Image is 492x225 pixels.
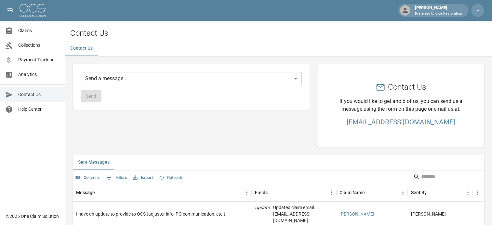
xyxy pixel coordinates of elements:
div: Sent By [411,183,427,202]
div: dynamic tabs [65,41,492,56]
button: open drawer [4,4,17,17]
span: Contact Us [18,91,60,98]
p: If you would like to get ahold of us, you can send us a message using the form on this page or em... [333,97,469,113]
button: Menu [473,188,483,197]
div: Claim Name [336,183,408,202]
img: ocs-logo-white-transparent.png [20,4,46,17]
h2: Contact Us [70,29,492,38]
p: Update : [255,204,271,224]
div: Search [413,172,483,183]
div: Fields [252,183,336,202]
button: Sort [365,188,374,197]
button: Contact Us [65,41,98,56]
a: [PERSON_NAME] [339,211,374,217]
div: Claim Name [339,183,365,202]
div: [PERSON_NAME] [412,5,465,16]
div: © 2025 One Claim Solution [6,213,59,219]
button: Menu [463,188,473,197]
span: Help Center [18,106,60,113]
button: Refresh [157,173,184,183]
div: Sent By [408,183,473,202]
button: Sort [268,188,277,197]
div: Message [76,183,95,202]
p: Updated claim email: [EMAIL_ADDRESS][DOMAIN_NAME] [273,204,333,224]
button: Export [131,173,154,183]
span: Analytics [18,71,60,78]
div: Message [73,183,252,202]
button: Select columns [74,173,101,183]
button: Sent Messages [73,155,115,170]
div: related-list tabs [73,155,484,170]
button: Sort [427,188,436,197]
button: Menu [398,188,408,197]
button: Sort [95,188,104,197]
div: Send a message... [81,72,302,85]
span: Collections [18,42,60,49]
span: Payment Tracking [18,56,60,63]
div: Fields [255,183,268,202]
a: [EMAIL_ADDRESS][DOMAIN_NAME] [333,118,469,126]
div: Mitchell Caron [411,211,446,217]
div: I have an update to provide to OCS (adjuster info, PO communication, etc.) [76,211,225,217]
button: Show filters [104,172,129,183]
button: Menu [326,188,336,197]
button: Menu [242,188,252,197]
span: Claims [18,27,60,34]
h2: Contact Us [388,82,426,92]
p: Preferred Choice Restoration [415,11,462,17]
